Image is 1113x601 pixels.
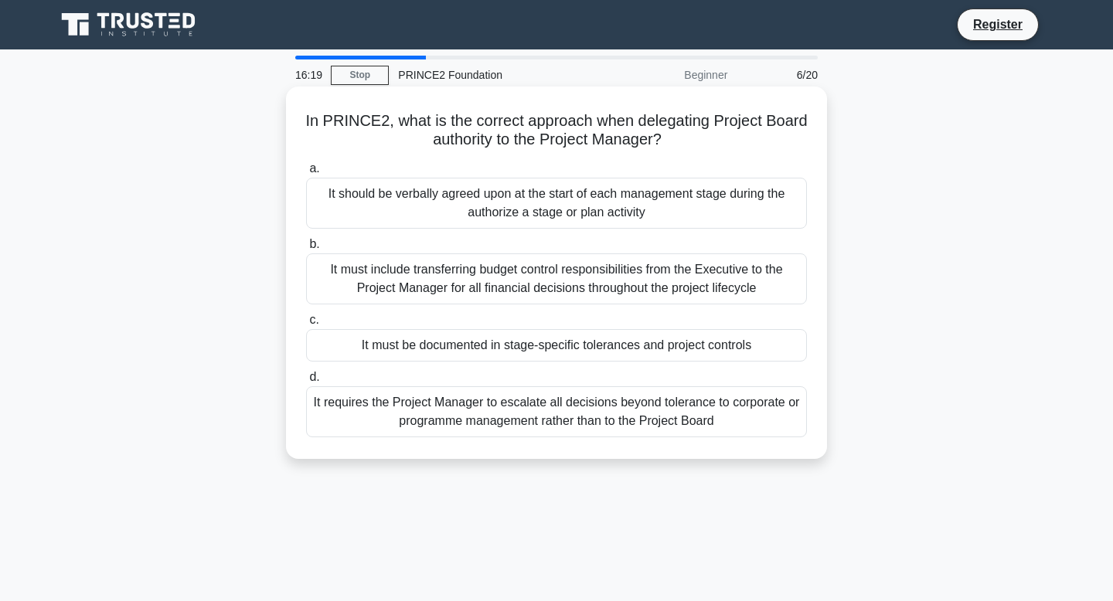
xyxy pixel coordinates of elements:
span: b. [309,237,319,250]
span: a. [309,161,319,175]
div: 16:19 [286,59,331,90]
div: It must be documented in stage-specific tolerances and project controls [306,329,807,362]
div: It requires the Project Manager to escalate all decisions beyond tolerance to corporate or progra... [306,386,807,437]
div: It must include transferring budget control responsibilities from the Executive to the Project Ma... [306,253,807,304]
div: PRINCE2 Foundation [389,59,601,90]
div: It should be verbally agreed upon at the start of each management stage during the authorize a st... [306,178,807,229]
div: 6/20 [737,59,827,90]
a: Stop [331,66,389,85]
a: Register [964,15,1032,34]
span: d. [309,370,319,383]
h5: In PRINCE2, what is the correct approach when delegating Project Board authority to the Project M... [305,111,808,150]
span: c. [309,313,318,326]
div: Beginner [601,59,737,90]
